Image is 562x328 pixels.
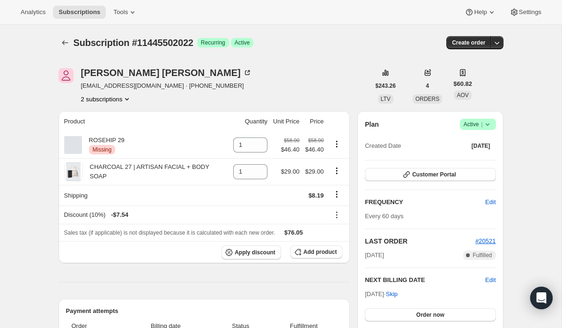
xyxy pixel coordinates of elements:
[473,252,492,259] span: Fulfilled
[426,82,429,90] span: 4
[59,111,231,132] th: Product
[81,81,252,91] span: [EMAIL_ADDRESS][DOMAIN_NAME] · [PHONE_NUMBER]
[519,8,541,16] span: Settings
[303,248,337,256] span: Add product
[113,8,128,16] span: Tools
[365,141,401,151] span: Created Date
[365,236,475,246] h2: LAST ORDER
[59,8,100,16] span: Subscriptions
[420,79,435,92] button: 4
[305,145,324,154] span: $46.40
[290,245,342,259] button: Add product
[453,79,472,89] span: $60.82
[504,6,547,19] button: Settings
[475,237,495,244] a: #20521
[302,111,326,132] th: Price
[365,198,485,207] h2: FREQUENCY
[380,287,403,302] button: Skip
[108,6,143,19] button: Tools
[416,311,444,319] span: Order now
[365,168,495,181] button: Customer Portal
[222,245,281,259] button: Apply discount
[386,290,398,299] span: Skip
[64,210,324,220] div: Discount (10%)
[53,6,106,19] button: Subscriptions
[381,96,391,102] span: LTV
[201,39,225,46] span: Recurring
[308,137,324,143] small: $58.00
[452,39,485,46] span: Create order
[235,39,250,46] span: Active
[82,136,125,154] div: ROSEHIP 29
[305,168,324,175] span: $29.00
[365,275,485,285] h2: NEXT BILLING DATE
[59,185,231,206] th: Shipping
[365,213,403,220] span: Every 60 days
[474,8,487,16] span: Help
[466,139,496,153] button: [DATE]
[281,168,300,175] span: $29.00
[111,210,128,220] span: - $7.54
[59,68,74,83] span: Elizabeth Daniels
[329,189,344,199] button: Shipping actions
[365,290,398,297] span: [DATE] ·
[464,120,492,129] span: Active
[480,195,501,210] button: Edit
[230,111,270,132] th: Quantity
[281,145,300,154] span: $46.40
[485,275,495,285] button: Edit
[475,236,495,246] button: #20521
[93,146,112,153] span: Missing
[481,121,482,128] span: |
[446,36,491,49] button: Create order
[83,162,228,181] div: CHARCOAL 27 | ARTISAN FACIAL + BODY SOAP
[329,139,344,149] button: Product actions
[270,111,302,132] th: Unit Price
[376,82,396,90] span: $243.26
[415,96,439,102] span: ORDERS
[412,171,456,178] span: Customer Portal
[284,137,299,143] small: $58.00
[74,38,193,48] span: Subscription #11445502022
[365,120,379,129] h2: Plan
[457,92,468,99] span: AOV
[15,6,51,19] button: Analytics
[365,308,495,321] button: Order now
[284,229,303,236] span: $76.05
[329,166,344,176] button: Product actions
[370,79,401,92] button: $243.26
[530,287,553,309] div: Open Intercom Messenger
[472,142,490,150] span: [DATE]
[59,36,72,49] button: Subscriptions
[365,251,384,260] span: [DATE]
[485,198,495,207] span: Edit
[66,306,343,316] h2: Payment attempts
[21,8,45,16] span: Analytics
[81,94,132,104] button: Product actions
[459,6,502,19] button: Help
[81,68,252,77] div: [PERSON_NAME] [PERSON_NAME]
[235,249,275,256] span: Apply discount
[309,192,324,199] span: $8.19
[64,229,275,236] span: Sales tax (if applicable) is not displayed because it is calculated with each new order.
